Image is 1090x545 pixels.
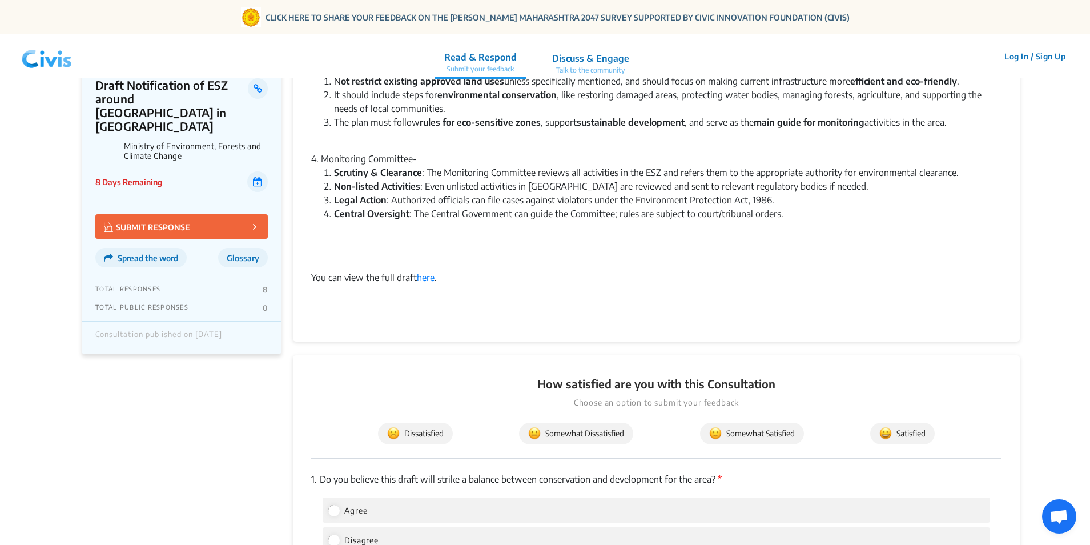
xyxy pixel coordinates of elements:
[95,248,187,267] button: Spread the word
[311,474,317,485] span: 1.
[95,303,188,312] p: TOTAL PUBLIC RESPONSES
[95,330,222,345] div: Consultation published on [DATE]
[95,214,268,239] button: SUBMIT RESPONSE
[328,505,339,515] input: Agree
[263,303,268,312] p: 0
[552,51,629,65] p: Discuss & Engage
[95,78,248,133] p: Draft Notification of ESZ around [GEOGRAPHIC_DATA] in [GEOGRAPHIC_DATA]
[552,65,629,75] p: Talk to the community
[709,427,795,440] span: Somewhat Satisfied
[341,75,504,87] strong: ot restrict existing approved land uses
[1042,499,1076,534] a: Open chat
[95,176,162,188] p: 8 Days Remaining
[311,472,1001,486] p: Do you believe this draft will strike a balance between conservation and development for the area?
[334,208,409,219] strong: Central Oversight
[241,7,261,27] img: Gom Logo
[17,39,77,74] img: navlogo.png
[104,222,113,232] img: Vector.jpg
[263,285,268,294] p: 8
[124,141,268,161] p: Ministry of Environment, Forests and Climate Change
[378,423,453,444] button: Dissatisfied
[387,427,400,440] img: dissatisfied.svg
[334,194,387,206] strong: Legal Action
[328,535,339,545] input: Disagree
[334,74,1001,88] li: N unless specifically mentioned, and should focus on making current infrastructure more .
[311,138,1001,166] div: 4. Monitoring Committee-
[417,272,435,283] a: here
[997,47,1073,65] button: Log In / Sign Up
[334,179,1001,193] li: : Even unlisted activities in [GEOGRAPHIC_DATA] are reviewed and sent to relevant regulatory bodi...
[387,427,444,440] span: Dissatisfied
[344,535,379,545] span: Disagree
[519,423,633,444] button: Somewhat Dissatisfied
[437,89,557,101] strong: environmental conservation
[118,253,178,263] span: Spread the word
[879,427,892,440] img: satisfied.svg
[311,376,1001,392] p: How satisfied are you with this Consultation
[879,427,926,440] span: Satisfied
[334,166,1001,179] li: : The Monitoring Committee reviews all activities in the ESZ and refers them to the appropriate a...
[334,193,1001,207] li: : Authorized officials can file cases against violators under the Environment Protection Act, 1986.
[870,423,935,444] button: Satisfied
[104,220,190,233] p: SUBMIT RESPONSE
[754,117,864,128] strong: main guide for monitoring
[850,75,957,87] strong: efficient and eco-friendly
[444,64,517,74] p: Submit your feedback
[334,88,1001,115] li: It should include steps for , like restoring damaged areas, protecting water bodies, managing for...
[95,139,119,163] img: Ministry of Environment, Forests and Climate Change logo
[700,423,804,444] button: Somewhat Satisfied
[709,427,722,440] img: somewhat_satisfied.svg
[334,115,1001,129] li: The plan must follow , support , and serve as the activities in the area.
[577,117,685,128] strong: sustainable development
[344,506,367,515] span: Agree
[227,253,259,263] span: Glossary
[444,50,517,64] p: Read & Respond
[334,207,1001,262] li: : The Central Government can guide the Committee; rules are subject to court/tribunal orders.
[528,427,624,440] span: Somewhat Dissatisfied
[311,396,1001,409] p: Choose an option to submit your feedback
[266,11,850,23] a: CLICK HERE TO SHARE YOUR FEEDBACK ON THE [PERSON_NAME] MAHARASHTRA 2047 SURVEY SUPPORTED BY CIVIC...
[311,271,1001,284] div: You can view the full draft .
[420,117,541,128] strong: rules for eco-sensitive zones
[218,248,268,267] button: Glossary
[95,285,160,294] p: TOTAL RESPONSES
[334,167,422,178] strong: Scrutiny & Clearance
[334,181,420,192] strong: Non-listed Activities
[528,427,541,440] img: somewhat_dissatisfied.svg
